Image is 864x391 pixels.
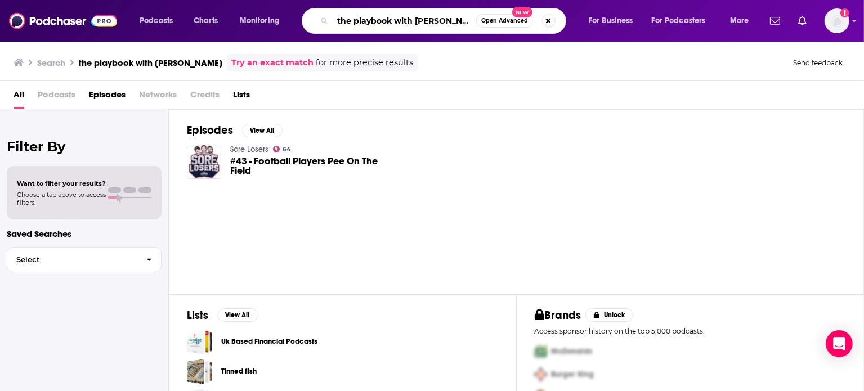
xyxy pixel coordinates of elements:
svg: Add a profile image [840,8,849,17]
img: User Profile [825,8,849,33]
a: #43 - Football Players Pee On The Field [230,156,397,176]
img: #43 - Football Players Pee On The Field [187,145,221,179]
a: 64 [273,146,292,152]
span: Credits [190,86,220,109]
a: Episodes [89,86,126,109]
a: Try an exact match [231,56,314,69]
button: View All [242,124,283,137]
h2: Episodes [187,123,233,137]
button: Unlock [585,308,633,322]
button: open menu [232,12,294,30]
h3: the playbook with [PERSON_NAME] [79,57,222,68]
span: Choose a tab above to access filters. [17,191,106,206]
a: Tinned fIsh [221,365,257,377]
span: Charts [194,13,218,29]
button: open menu [722,12,763,30]
span: Podcasts [38,86,75,109]
div: Search podcasts, credits, & more... [312,8,577,34]
span: Select [7,256,137,263]
a: Uk Based Financial Podcasts [221,335,317,348]
button: open menu [581,12,647,30]
a: Lists [233,86,250,109]
button: Open AdvancedNew [476,14,533,28]
h2: Lists [187,308,208,322]
span: Want to filter your results? [17,179,106,187]
button: open menu [644,12,722,30]
span: For Business [589,13,633,29]
span: 64 [283,147,291,152]
span: More [730,13,749,29]
a: Charts [186,12,225,30]
span: Monitoring [240,13,280,29]
img: Podchaser - Follow, Share and Rate Podcasts [9,10,117,32]
a: Sore Losers [230,145,268,154]
button: Show profile menu [825,8,849,33]
p: Access sponsor history on the top 5,000 podcasts. [535,327,846,335]
span: Logged in as Ashley_Beenen [825,8,849,33]
a: Show notifications dropdown [794,11,811,30]
span: Burger King [552,370,594,379]
button: Select [7,247,162,272]
button: View All [217,308,258,322]
h2: Filter By [7,138,162,155]
button: open menu [132,12,187,30]
img: Second Pro Logo [530,363,552,386]
a: ListsView All [187,308,258,322]
a: Uk Based Financial Podcasts [187,329,212,354]
span: Podcasts [140,13,173,29]
p: Saved Searches [7,228,162,239]
span: New [512,7,532,17]
div: Open Intercom Messenger [826,330,853,357]
a: EpisodesView All [187,123,283,137]
button: Send feedback [790,58,846,68]
span: McDonalds [552,347,593,356]
span: Networks [139,86,177,109]
a: Show notifications dropdown [765,11,785,30]
a: Tinned fIsh [187,359,212,384]
a: All [14,86,24,109]
span: For Podcasters [652,13,706,29]
h2: Brands [535,308,581,322]
img: First Pro Logo [530,340,552,363]
span: Open Advanced [481,18,528,24]
h3: Search [37,57,65,68]
input: Search podcasts, credits, & more... [333,12,476,30]
span: for more precise results [316,56,413,69]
